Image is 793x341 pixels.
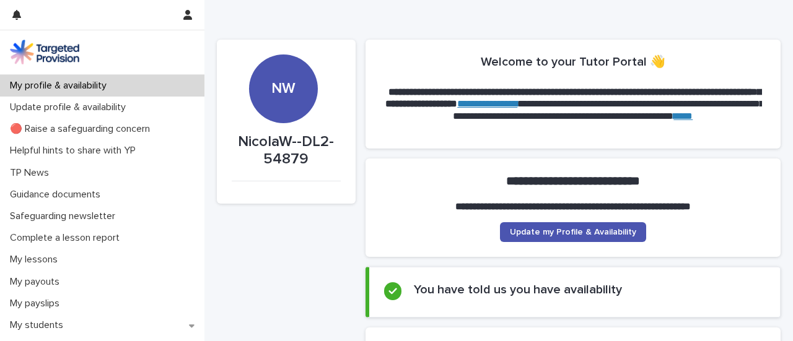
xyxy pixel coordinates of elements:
[5,145,146,157] p: Helpful hints to share with YP
[232,133,341,169] p: NicolaW--DL2-54879
[5,210,125,222] p: Safeguarding newsletter
[481,54,665,69] h2: Welcome to your Tutor Portal 👋
[5,276,69,288] p: My payouts
[5,167,59,179] p: TP News
[414,282,622,297] h2: You have told us you have availability
[5,189,110,201] p: Guidance documents
[5,101,136,113] p: Update profile & availability
[5,80,116,92] p: My profile & availability
[5,254,68,265] p: My lessons
[510,228,636,236] span: Update my Profile & Availability
[5,298,69,309] p: My payslips
[10,40,79,64] img: M5nRWzHhSzIhMunXDL62
[5,319,73,331] p: My students
[5,232,129,244] p: Complete a lesson report
[5,123,160,135] p: 🔴 Raise a safeguarding concern
[249,11,318,97] div: NW
[500,222,646,242] a: Update my Profile & Availability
